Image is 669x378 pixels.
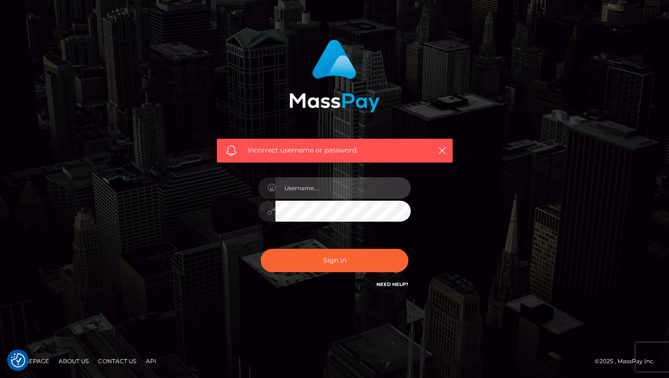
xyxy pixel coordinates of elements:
a: About Us [55,354,92,368]
img: Revisit consent button [11,353,25,368]
a: Homepage [10,354,53,368]
div: © 2025 , MassPay Inc. [595,356,662,367]
span: Incorrect username or password. [248,145,422,155]
a: API [142,354,160,368]
input: Username... [275,177,411,199]
img: MassPay Login [289,40,380,112]
a: Need Help? [376,281,408,287]
button: Consent Preferences [11,353,25,368]
a: Contact Us [94,354,140,368]
button: Sign in [261,249,408,272]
